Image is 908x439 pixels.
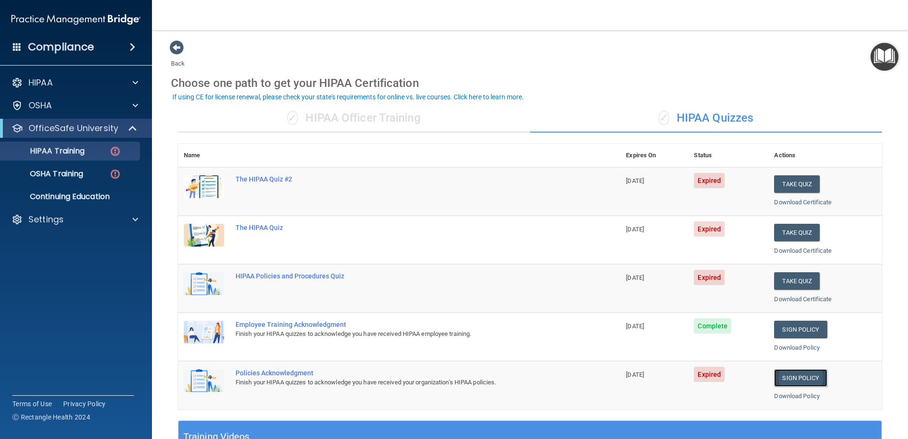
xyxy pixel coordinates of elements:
button: Take Quiz [774,175,820,193]
div: Finish your HIPAA quizzes to acknowledge you have received your organization’s HIPAA policies. [236,377,573,388]
div: If using CE for license renewal, please check your state's requirements for online vs. live cours... [172,94,524,100]
div: Finish your HIPAA quizzes to acknowledge you have received HIPAA employee training. [236,328,573,340]
div: Employee Training Acknowledgment [236,321,573,328]
span: Expired [694,221,725,237]
span: Expired [694,173,725,188]
th: Actions [768,144,882,167]
img: PMB logo [11,10,141,29]
img: danger-circle.6113f641.png [109,145,121,157]
a: Download Policy [774,344,820,351]
span: Expired [694,367,725,382]
p: HIPAA [28,77,53,88]
a: Sign Policy [774,321,827,338]
p: OSHA Training [6,169,83,179]
p: OSHA [28,100,52,111]
div: The HIPAA Quiz #2 [236,175,573,183]
a: Terms of Use [12,399,52,409]
th: Status [688,144,768,167]
a: Sign Policy [774,369,827,387]
div: The HIPAA Quiz [236,224,573,231]
p: Settings [28,214,64,225]
img: danger-circle.6113f641.png [109,168,121,180]
a: Settings [11,214,138,225]
span: [DATE] [626,177,644,184]
span: ✓ [659,111,669,125]
a: Back [171,48,185,67]
div: Choose one path to get your HIPAA Certification [171,69,889,97]
span: [DATE] [626,323,644,330]
span: Ⓒ Rectangle Health 2024 [12,412,90,422]
span: Complete [694,318,731,334]
span: Expired [694,270,725,285]
a: HIPAA [11,77,138,88]
a: Privacy Policy [63,399,106,409]
button: Take Quiz [774,272,820,290]
div: HIPAA Policies and Procedures Quiz [236,272,573,280]
div: HIPAA Quizzes [530,104,882,133]
span: ✓ [287,111,298,125]
a: OfficeSafe University [11,123,138,134]
button: If using CE for license renewal, please check your state's requirements for online vs. live cours... [171,92,525,102]
a: Download Certificate [774,199,832,206]
div: HIPAA Officer Training [178,104,530,133]
a: OSHA [11,100,138,111]
button: Take Quiz [774,224,820,241]
th: Expires On [620,144,688,167]
h4: Compliance [28,40,94,54]
p: HIPAA Training [6,146,85,156]
p: Continuing Education [6,192,136,201]
a: Download Policy [774,392,820,400]
a: Download Certificate [774,247,832,254]
p: OfficeSafe University [28,123,118,134]
span: [DATE] [626,371,644,378]
span: [DATE] [626,226,644,233]
div: Policies Acknowledgment [236,369,573,377]
button: Open Resource Center [870,43,899,71]
a: Download Certificate [774,296,832,303]
span: [DATE] [626,274,644,281]
th: Name [178,144,230,167]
